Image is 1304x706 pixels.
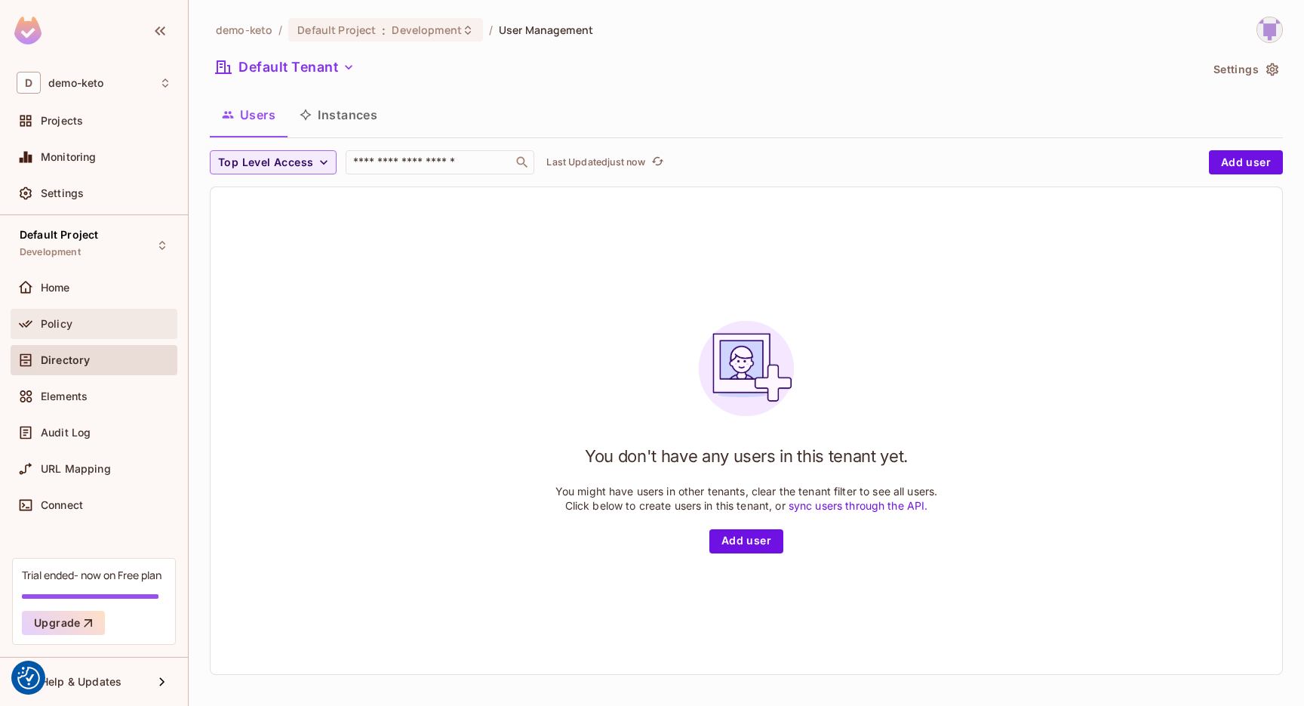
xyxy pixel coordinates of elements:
[210,150,337,174] button: Top Level Access
[216,23,272,37] span: the active workspace
[489,23,493,37] li: /
[546,156,645,168] p: Last Updated just now
[41,427,91,439] span: Audit Log
[1207,57,1283,82] button: Settings
[392,23,461,37] span: Development
[17,667,40,689] img: Revisit consent button
[20,229,98,241] span: Default Project
[645,153,666,171] span: Click to refresh data
[17,667,40,689] button: Consent Preferences
[1257,17,1282,42] img: Nicolas Bisson
[210,96,288,134] button: Users
[41,187,84,199] span: Settings
[288,96,389,134] button: Instances
[41,151,97,163] span: Monitoring
[41,390,88,402] span: Elements
[789,499,928,512] a: sync users through the API.
[499,23,593,37] span: User Management
[41,282,70,294] span: Home
[41,115,83,127] span: Projects
[17,72,41,94] span: D
[555,484,938,513] p: You might have users in other tenants, clear the tenant filter to see all users. Click below to c...
[41,318,72,330] span: Policy
[381,24,386,36] span: :
[218,153,313,172] span: Top Level Access
[585,445,908,467] h1: You don't have any users in this tenant yet.
[210,55,361,79] button: Default Tenant
[709,529,783,553] button: Add user
[648,153,666,171] button: refresh
[651,155,664,170] span: refresh
[22,568,161,582] div: Trial ended- now on Free plan
[41,676,121,688] span: Help & Updates
[20,246,81,258] span: Development
[297,23,376,37] span: Default Project
[41,354,90,366] span: Directory
[41,499,83,511] span: Connect
[22,611,105,635] button: Upgrade
[1209,150,1283,174] button: Add user
[48,77,103,89] span: Workspace: demo-keto
[14,17,42,45] img: SReyMgAAAABJRU5ErkJggg==
[41,463,111,475] span: URL Mapping
[278,23,282,37] li: /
